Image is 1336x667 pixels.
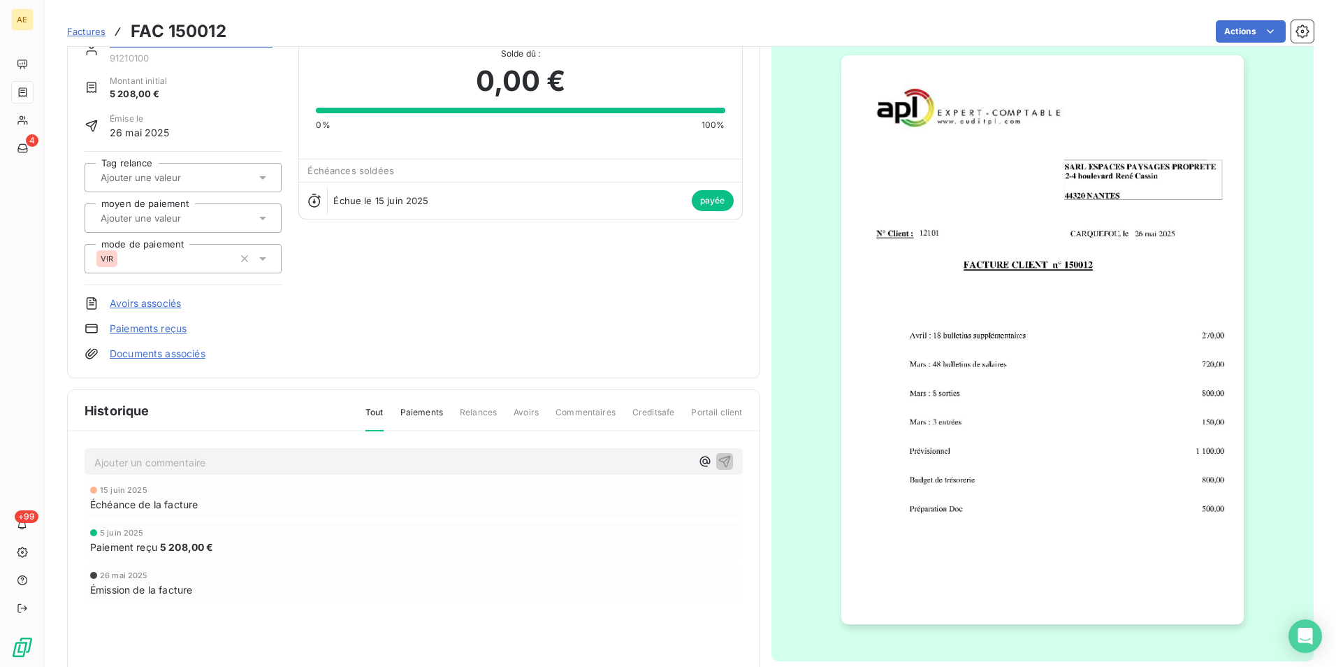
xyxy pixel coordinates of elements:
span: +99 [15,510,38,523]
a: Documents associés [110,347,205,361]
span: 26 mai 2025 [110,125,170,140]
span: Émise le [110,113,170,125]
a: Paiements reçus [110,322,187,336]
span: VIR [101,254,113,263]
input: Ajouter une valeur [99,171,240,184]
span: Émission de la facture [90,582,192,597]
span: 26 mai 2025 [100,571,148,580]
span: 0,00 € [476,60,566,102]
span: Factures [67,26,106,37]
button: Actions [1216,20,1286,43]
a: Factures [67,24,106,38]
div: Open Intercom Messenger [1288,619,1322,653]
span: Paiements [400,406,443,430]
span: Échéance de la facture [90,497,198,512]
span: Montant initial [110,75,167,87]
span: 100% [702,119,725,131]
span: 5 208,00 € [110,87,167,101]
span: 0% [316,119,330,131]
input: Ajouter une valeur [99,212,240,224]
span: Creditsafe [632,406,675,430]
span: Paiement reçu [90,540,157,554]
span: Relances [460,406,497,430]
span: 4 [26,134,38,147]
span: Portail client [691,406,742,430]
h3: FAC 150012 [131,19,226,44]
span: Échéances soldées [307,165,394,176]
img: Logo LeanPay [11,636,34,659]
span: Solde dû : [316,48,725,60]
span: 5 juin 2025 [100,529,144,537]
a: Avoirs associés [110,296,181,310]
span: Avoirs [514,406,539,430]
span: Échue le 15 juin 2025 [333,195,428,206]
span: Historique [85,401,150,420]
img: invoice_thumbnail [841,55,1244,624]
span: Commentaires [556,406,616,430]
span: 91210100 [110,52,282,64]
div: AE [11,8,34,31]
span: 15 juin 2025 [100,486,147,494]
span: 5 208,00 € [160,540,214,554]
span: Tout [365,406,384,431]
span: payée [692,190,734,211]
